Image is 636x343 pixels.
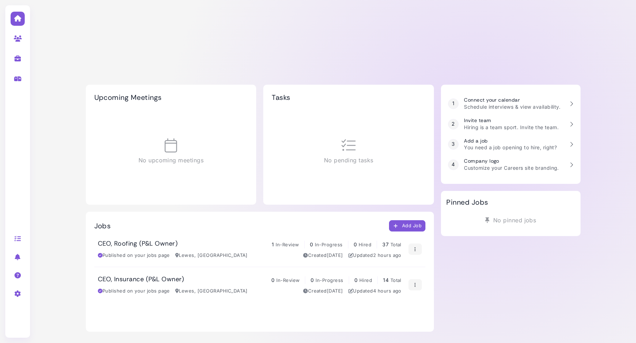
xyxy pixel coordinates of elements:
[464,144,557,151] p: You need a job opening to hire, right?
[98,252,170,259] div: Published on your jobs page
[464,138,557,144] h3: Add a job
[98,288,170,295] div: Published on your jobs page
[448,160,459,170] div: 4
[393,222,422,230] div: Add Job
[390,242,401,247] span: Total
[316,277,343,283] span: In-Progress
[303,288,343,295] div: Created
[382,241,389,247] span: 37
[448,119,459,130] div: 2
[311,277,314,283] span: 0
[448,139,459,150] div: 3
[271,277,275,283] span: 0
[272,241,274,247] span: 1
[373,252,401,258] time: Aug 18, 2025
[175,252,248,259] div: Lewes, [GEOGRAPHIC_DATA]
[389,220,426,231] button: Add Job
[446,198,488,206] h2: Pinned Jobs
[444,155,577,175] a: 4 Company logo Customize your Careers site branding.
[348,252,401,259] div: Updated
[354,241,357,247] span: 0
[310,241,313,247] span: 0
[348,288,401,295] div: Updated
[303,252,343,259] div: Created
[272,93,290,102] h2: Tasks
[272,109,425,194] div: No pending tasks
[464,118,559,124] h3: Invite team
[390,277,401,283] span: Total
[94,93,162,102] h2: Upcoming Meetings
[464,164,559,171] p: Customize your Careers site branding.
[175,288,248,295] div: Lewes, [GEOGRAPHIC_DATA]
[464,103,560,110] p: Schedule interviews & view availability.
[315,242,342,247] span: In-Progress
[464,97,560,103] h3: Connect your calendar
[359,277,372,283] span: Hired
[448,98,459,109] div: 1
[276,277,300,283] span: In-Review
[383,277,389,283] span: 14
[98,240,178,248] h3: CEO, Roofing (P&L Owner)
[327,288,343,294] time: Aug 13, 2025
[444,134,577,155] a: 3 Add a job You need a job opening to hire, right?
[464,158,559,164] h3: Company logo
[444,114,577,134] a: 2 Invite team Hiring is a team sport. Invite the team.
[444,94,577,114] a: 1 Connect your calendar Schedule interviews & view availability.
[354,277,358,283] span: 0
[94,109,248,194] div: No upcoming meetings
[94,222,111,230] h2: Jobs
[327,252,343,258] time: Aug 13, 2025
[464,124,559,131] p: Hiring is a team sport. Invite the team.
[98,276,184,283] h3: CEO, Insurance (P&L Owner)
[373,288,401,294] time: Aug 18, 2025
[359,242,371,247] span: Hired
[446,213,575,227] div: No pinned jobs
[276,242,299,247] span: In-Review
